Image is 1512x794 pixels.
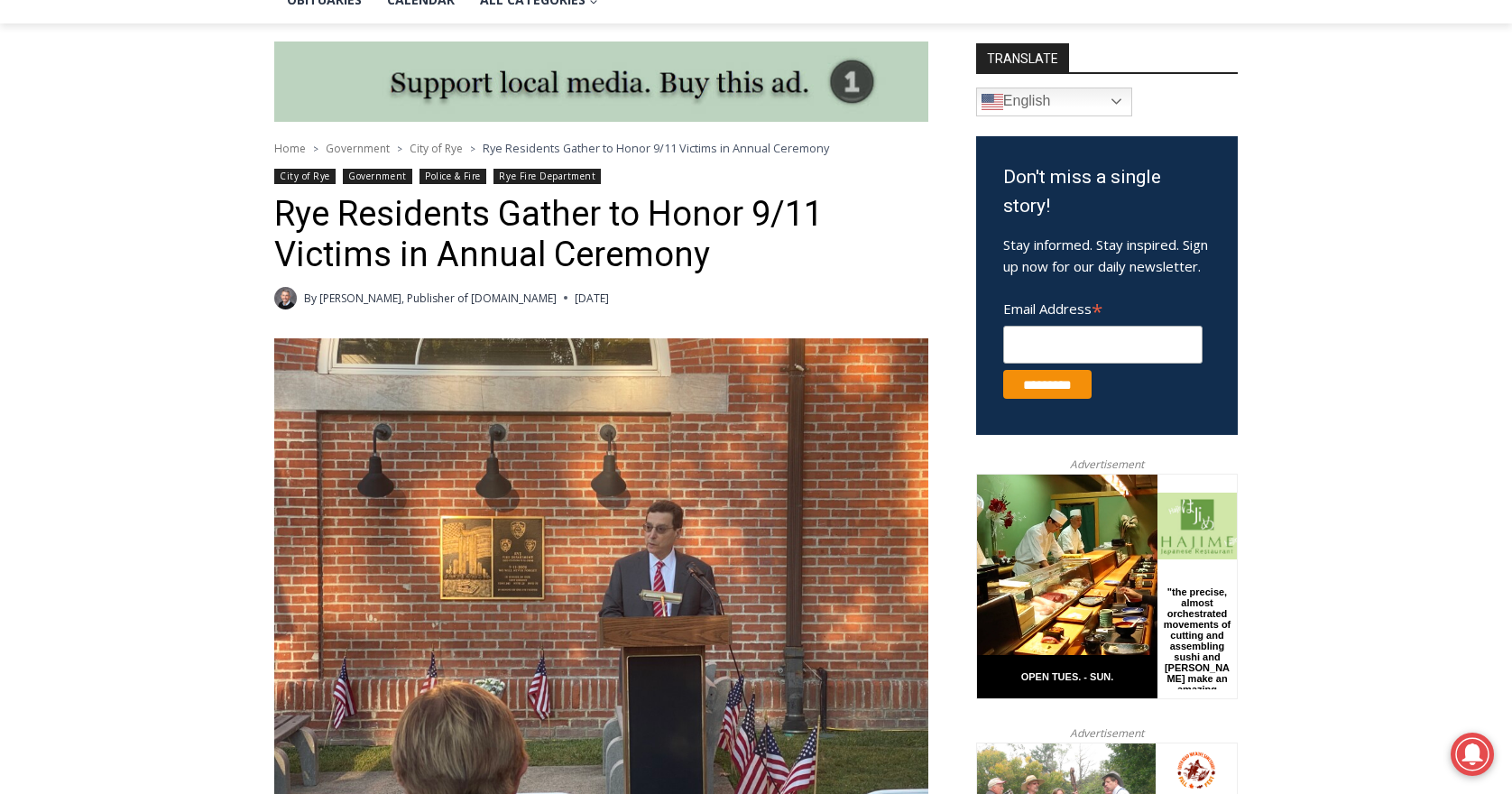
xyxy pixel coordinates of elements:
[274,194,928,276] h1: Rye Residents Gather to Honor 9/11 Victims in Annual Ceremony
[274,169,336,184] a: City of Rye
[434,175,874,225] a: Intern @ [DOMAIN_NAME]
[313,143,318,155] span: >
[14,181,231,223] h4: [PERSON_NAME] Read Sanctuary Fall Fest: [DATE]
[189,152,197,171] div: 4
[274,139,928,157] nav: Breadcrumbs
[483,140,829,156] span: Rye Residents Gather to Honor 9/11 Victims in Annual Ceremony
[189,53,241,148] div: Live Music
[201,152,206,171] div: /
[419,169,486,184] a: Police & Fire
[397,143,402,155] span: >
[304,290,317,307] span: By
[1,181,181,225] a: Open Tues. - Sun. [PHONE_NUMBER]
[274,42,928,123] img: support local media, buy this ad
[976,43,1069,72] strong: TRANSLATE
[343,169,411,184] a: Government
[185,113,256,216] div: "the precise, almost orchestrated movements of cutting and assembling sushi and [PERSON_NAME] mak...
[1003,291,1203,323] label: Email Address
[456,1,853,175] div: "[PERSON_NAME] and I covered the [DATE] Parade, which was a really eye opening experience as I ha...
[1052,725,1162,742] span: Advertisement
[472,180,836,220] span: Intern @ [DOMAIN_NAME]
[210,152,218,171] div: 6
[1,180,261,225] a: [PERSON_NAME] Read Sanctuary Fall Fest: [DATE]
[470,143,475,155] span: >
[274,287,297,309] a: Author image
[1003,234,1211,277] p: Stay informed. Stay inspired. Sign up now for our daily newsletter.
[1052,456,1162,473] span: Advertisement
[5,186,177,254] span: Open Tues. - Sun. [PHONE_NUMBER]
[575,290,609,307] time: [DATE]
[982,91,1003,113] img: en
[319,291,557,306] a: [PERSON_NAME], Publisher of [DOMAIN_NAME]
[410,141,463,156] a: City of Rye
[976,88,1132,116] a: English
[493,169,601,184] a: Rye Fire Department
[326,141,390,156] a: Government
[274,141,306,156] a: Home
[1003,163,1211,220] h3: Don't miss a single story!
